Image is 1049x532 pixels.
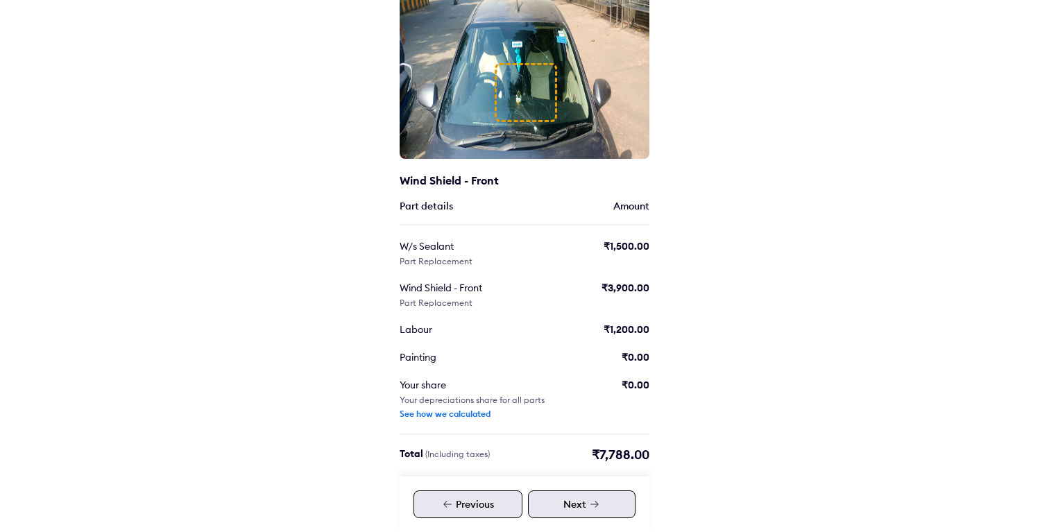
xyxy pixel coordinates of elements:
[400,281,527,295] div: Wind Shield - Front
[400,378,527,392] div: Your share
[604,239,649,253] div: ₹1,500.00
[400,199,453,213] div: Part details
[528,490,636,518] div: Next
[400,447,490,463] div: Total
[425,449,490,459] span: (Including taxes)
[400,256,472,267] div: Part Replacement
[400,173,566,188] div: Wind Shield - Front
[602,281,649,295] div: ₹3,900.00
[613,199,649,213] div: Amount
[413,490,522,518] div: Previous
[400,298,472,309] div: Part Replacement
[622,378,649,392] div: ₹0.00
[400,395,545,406] div: Your depreciations share for all parts
[400,409,491,420] div: See how we calculated
[622,350,649,364] div: ₹0.00
[400,350,527,364] div: Painting
[400,323,527,336] div: Labour
[400,239,527,253] div: W/s Sealant
[604,323,649,336] div: ₹1,200.00
[592,447,649,463] div: ₹7,788.00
